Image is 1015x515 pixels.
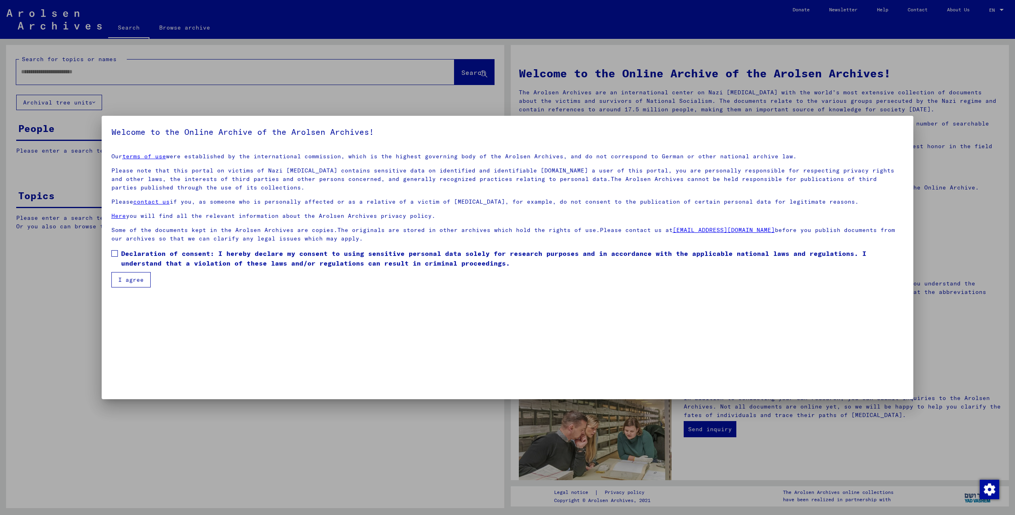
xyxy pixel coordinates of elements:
h5: Welcome to the Online Archive of the Arolsen Archives! [111,126,904,138]
p: Please if you, as someone who is personally affected or as a relative of a victim of [MEDICAL_DAT... [111,198,904,206]
button: I agree [111,272,151,287]
div: Change consent [979,479,999,499]
a: contact us [133,198,170,205]
p: Some of the documents kept in the Arolsen Archives are copies.The originals are stored in other a... [111,226,904,243]
p: you will find all the relevant information about the Arolsen Archives privacy policy. [111,212,904,220]
p: Our were established by the international commission, which is the highest governing body of the ... [111,152,904,161]
a: Here [111,212,126,219]
a: [EMAIL_ADDRESS][DOMAIN_NAME] [673,226,775,234]
a: terms of use [122,153,166,160]
img: Change consent [980,480,999,499]
span: Declaration of consent: I hereby declare my consent to using sensitive personal data solely for r... [121,249,904,268]
p: Please note that this portal on victims of Nazi [MEDICAL_DATA] contains sensitive data on identif... [111,166,904,192]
